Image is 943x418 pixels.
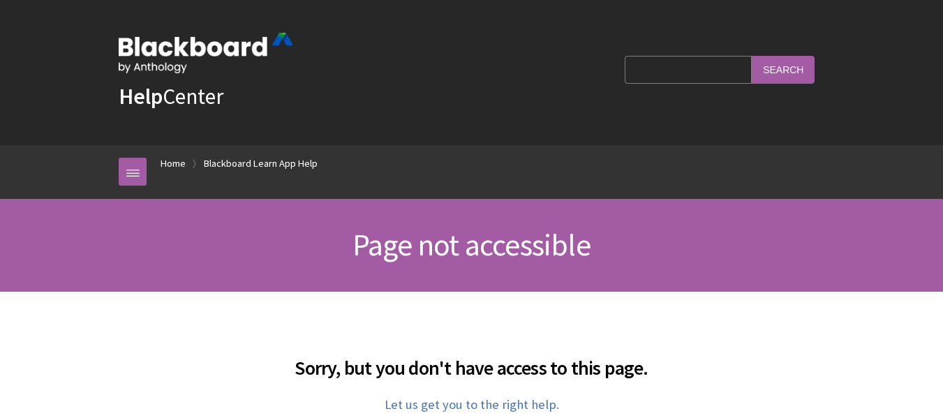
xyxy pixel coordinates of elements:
a: Let us get you to the right help. [385,396,559,413]
img: Blackboard by Anthology [119,33,293,73]
span: Page not accessible [352,225,591,264]
h2: Sorry, but you don't have access to this page. [119,336,824,382]
strong: Help [119,82,163,110]
a: Blackboard Learn App Help [204,155,318,172]
input: Search [752,56,815,83]
a: Home [161,155,186,172]
a: HelpCenter [119,82,223,110]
